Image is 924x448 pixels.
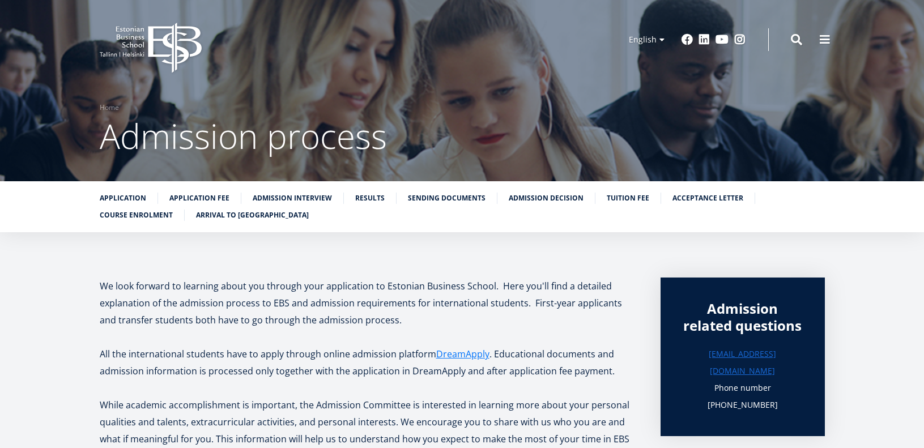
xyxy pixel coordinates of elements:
a: Course enrolment [100,210,173,221]
a: Application fee [169,193,229,204]
span: Admission process [100,113,387,159]
a: Acceptance letter [672,193,743,204]
a: [EMAIL_ADDRESS][DOMAIN_NAME] [683,345,802,379]
a: Youtube [716,34,729,45]
a: Admission interview [253,193,332,204]
p: Phone number [PHONE_NUMBER] [683,379,802,413]
a: Admission decision [509,193,584,204]
div: Admission related questions [683,300,802,334]
p: We look forward to learning about you through your application to Estonian Business School. Here ... [100,278,638,328]
a: Linkedin [699,34,710,45]
a: Application [100,193,146,204]
a: Sending documents [408,193,486,204]
a: Tuition fee [607,193,649,204]
a: Arrival to [GEOGRAPHIC_DATA] [196,210,309,221]
a: Instagram [734,34,746,45]
a: DreamApply [436,345,489,362]
p: All the international students have to apply through online admission platform . Educational docu... [100,345,638,379]
a: Facebook [682,34,693,45]
a: Results [355,193,385,204]
a: Home [100,102,119,113]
